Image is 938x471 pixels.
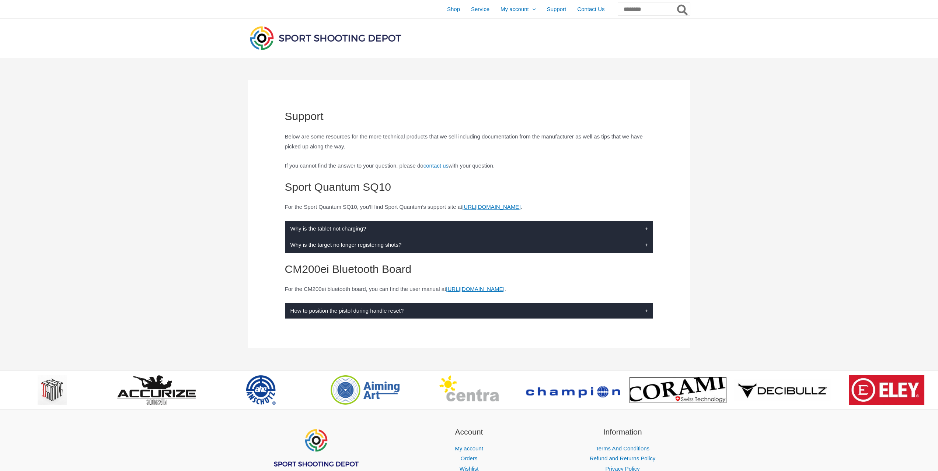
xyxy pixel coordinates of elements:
label: How to position the pistol during handle reset? [285,303,653,319]
p: For the CM200ei bluetooth board, you can find the user manual at . [285,284,653,294]
label: Why is the tablet not charging? [285,221,653,237]
p: If you cannot find the answer to your question, please do with your question. [285,161,653,171]
label: Why is the target no longer registering shots? [285,237,653,253]
img: brand logo [849,375,924,405]
a: [URL][DOMAIN_NAME] [462,204,520,210]
p: Below are some resources for the more technical products that we sell including documentation fro... [285,131,653,152]
button: Search [676,3,690,15]
h2: CM200ei Bluetooth Board [285,262,653,276]
h2: Information [555,426,690,438]
a: Refund and Returns Policy [590,455,655,461]
h2: Account [401,426,537,438]
h2: Sport Quantum SQ10 [285,180,653,194]
img: Sport Shooting Depot [248,24,403,52]
a: My account [455,445,483,451]
a: Terms And Conditions [596,445,649,451]
h1: Support [285,110,653,123]
a: contact us [423,162,449,169]
a: [URL][DOMAIN_NAME] [446,286,504,292]
a: Orders [461,455,478,461]
p: For the Sport Quantum SQ10, you’ll find Sport Quantum’s support site at . [285,202,653,212]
